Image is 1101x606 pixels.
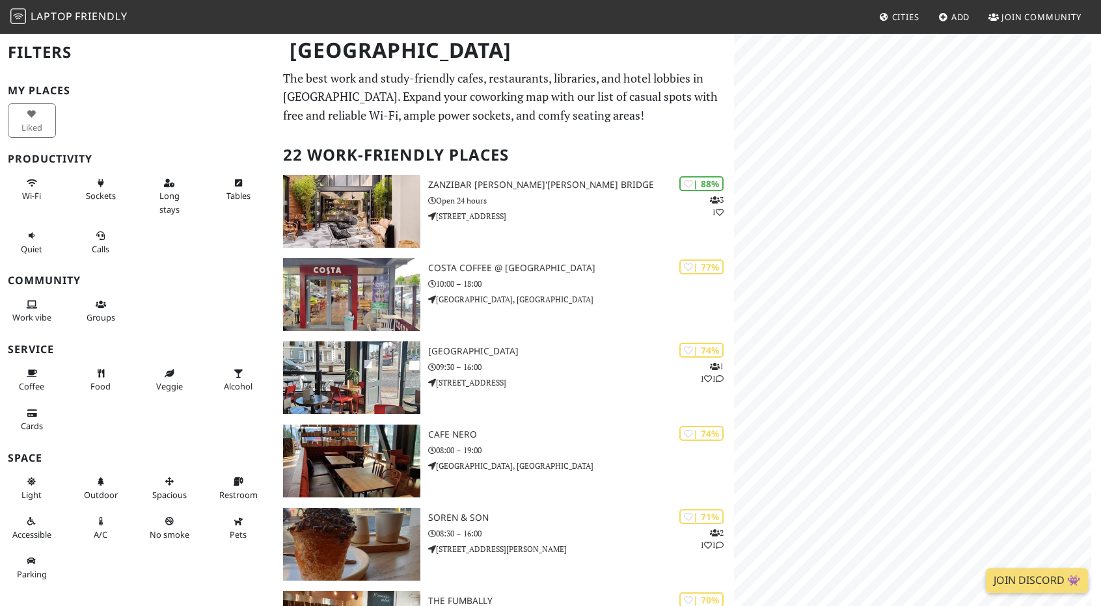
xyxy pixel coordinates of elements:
[283,135,726,175] h2: 22 Work-Friendly Places
[986,568,1088,593] a: Join Discord 👾
[428,346,734,357] h3: [GEOGRAPHIC_DATA]
[77,172,125,207] button: Sockets
[283,175,420,248] img: Zanzibar Locke, Ha'penny Bridge
[159,190,180,215] span: Long stays
[12,529,51,540] span: Accessible
[230,529,247,540] span: Pet friendly
[1001,11,1081,23] span: Join Community
[428,376,734,389] p: [STREET_ADDRESS]
[214,172,262,207] button: Tables
[8,274,267,287] h3: Community
[146,172,194,220] button: Long stays
[8,550,56,585] button: Parking
[428,543,734,555] p: [STREET_ADDRESS][PERSON_NAME]
[8,452,267,464] h3: Space
[983,5,1087,29] a: Join Community
[10,6,128,29] a: LaptopFriendly LaptopFriendly
[90,380,111,392] span: Food
[679,259,724,274] div: | 77%
[428,444,734,456] p: 08:00 – 19:00
[8,402,56,437] button: Cards
[679,343,724,358] div: | 74%
[892,11,919,23] span: Cities
[428,293,734,306] p: [GEOGRAPHIC_DATA], [GEOGRAPHIC_DATA]
[10,8,26,24] img: LaptopFriendly
[428,210,734,222] p: [STREET_ADDRESS]
[75,9,127,23] span: Friendly
[19,380,44,392] span: Coffee
[951,11,970,23] span: Add
[77,294,125,328] button: Groups
[283,508,420,581] img: Soren & Son
[224,380,252,392] span: Alcohol
[94,529,107,540] span: Air conditioned
[283,258,420,331] img: Costa Coffee @ Park Pointe
[8,225,56,259] button: Quiet
[22,190,41,202] span: Stable Wi-Fi
[84,489,118,501] span: Outdoor area
[226,190,251,202] span: Work-friendly tables
[150,529,189,540] span: Smoke free
[679,176,724,191] div: | 88%
[8,471,56,505] button: Light
[700,527,724,551] p: 2 1 1
[77,363,125,397] button: Food
[8,85,267,97] h3: My Places
[428,194,734,207] p: Open 24 hours
[428,361,734,373] p: 09:30 – 16:00
[92,243,109,255] span: Video/audio calls
[8,363,56,397] button: Coffee
[12,311,51,323] span: People working
[428,179,734,191] h3: Zanzibar [PERSON_NAME]'[PERSON_NAME] Bridge
[428,429,734,440] h3: Cafe Nero
[275,258,734,331] a: Costa Coffee @ Park Pointe | 77% Costa Coffee @ [GEOGRAPHIC_DATA] 10:00 – 18:00 [GEOGRAPHIC_DATA]...
[679,426,724,441] div: | 74%
[77,225,125,259] button: Calls
[933,5,975,29] a: Add
[156,380,183,392] span: Veggie
[283,341,420,414] img: Grove Road Cafe
[31,9,73,23] span: Laptop
[21,243,42,255] span: Quiet
[428,278,734,290] p: 10:00 – 18:00
[8,33,267,72] h2: Filters
[428,263,734,274] h3: Costa Coffee @ [GEOGRAPHIC_DATA]
[146,471,194,505] button: Spacious
[283,425,420,497] img: Cafe Nero
[17,568,47,580] span: Parking
[275,341,734,414] a: Grove Road Cafe | 74% 111 [GEOGRAPHIC_DATA] 09:30 – 16:00 [STREET_ADDRESS]
[87,311,115,323] span: Group tables
[214,363,262,397] button: Alcohol
[8,343,267,356] h3: Service
[77,471,125,505] button: Outdoor
[146,363,194,397] button: Veggie
[283,69,726,125] p: The best work and study-friendly cafes, restaurants, libraries, and hotel lobbies in [GEOGRAPHIC_...
[275,425,734,497] a: Cafe Nero | 74% Cafe Nero 08:00 – 19:00 [GEOGRAPHIC_DATA], [GEOGRAPHIC_DATA]
[21,489,42,501] span: Natural light
[874,5,925,29] a: Cities
[8,153,267,165] h3: Productivity
[428,512,734,523] h3: Soren & Son
[428,527,734,540] p: 08:30 – 16:00
[679,509,724,524] div: | 71%
[219,489,258,501] span: Restroom
[279,33,731,68] h1: [GEOGRAPHIC_DATA]
[146,510,194,545] button: No smoke
[8,510,56,545] button: Accessible
[152,489,187,501] span: Spacious
[700,360,724,385] p: 1 1 1
[8,172,56,207] button: Wi-Fi
[710,194,724,218] p: 3 1
[428,460,734,472] p: [GEOGRAPHIC_DATA], [GEOGRAPHIC_DATA]
[214,471,262,505] button: Restroom
[8,294,56,328] button: Work vibe
[275,508,734,581] a: Soren & Son | 71% 211 Soren & Son 08:30 – 16:00 [STREET_ADDRESS][PERSON_NAME]
[21,420,43,432] span: Credit cards
[86,190,116,202] span: Power sockets
[275,175,734,248] a: Zanzibar Locke, Ha'penny Bridge | 88% 31 Zanzibar [PERSON_NAME]'[PERSON_NAME] Bridge Open 24 hour...
[77,510,125,545] button: A/C
[214,510,262,545] button: Pets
